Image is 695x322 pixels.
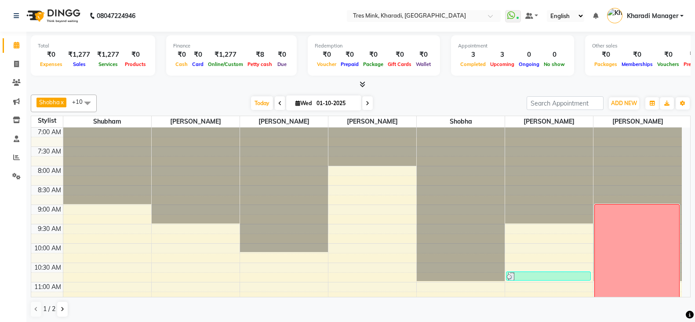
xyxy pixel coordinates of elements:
div: 9:00 AM [36,205,63,214]
div: ₹1,277 [206,50,245,60]
div: 7:00 AM [36,128,63,137]
span: Sales [71,61,88,67]
div: 0 [542,50,567,60]
b: 08047224946 [97,4,135,28]
span: No show [542,61,567,67]
div: ₹1,277 [94,50,123,60]
div: ₹0 [338,50,361,60]
span: Memberships [619,61,655,67]
div: 10:30 AM [33,263,63,272]
img: logo [22,4,83,28]
span: [PERSON_NAME] [152,116,240,127]
span: Wallet [414,61,433,67]
div: [PERSON_NAME], TK03, 10:45 AM-11:00 AM, Threading - Eyebrows (Women) [506,272,590,280]
span: Services [96,61,120,67]
span: Wed [293,100,314,106]
div: Redemption [315,42,433,50]
div: 0 [517,50,542,60]
div: 8:00 AM [36,166,63,176]
div: ₹0 [38,50,65,60]
span: Online/Custom [206,61,245,67]
span: Shubham [63,116,151,127]
span: ADD NEW [611,100,637,106]
span: Package [361,61,386,67]
div: ₹0 [173,50,190,60]
span: Petty cash [245,61,274,67]
span: Prepaid [338,61,361,67]
span: Expenses [38,61,65,67]
span: Kharadi Manager [627,11,678,21]
div: 8:30 AM [36,186,63,195]
span: 1 / 2 [43,304,55,314]
div: ₹0 [414,50,433,60]
div: ₹0 [361,50,386,60]
span: [PERSON_NAME] [240,116,328,127]
span: Shobha [417,116,505,127]
div: Stylist [31,116,63,125]
span: [PERSON_NAME] [328,116,416,127]
span: [PERSON_NAME] [505,116,593,127]
span: Ongoing [517,61,542,67]
div: 11:00 AM [33,282,63,292]
span: Voucher [315,61,338,67]
div: ₹0 [274,50,290,60]
div: 10:00 AM [33,244,63,253]
span: Due [275,61,289,67]
a: x [60,99,64,106]
span: [PERSON_NAME] [593,116,682,127]
div: ₹0 [655,50,681,60]
div: 3 [488,50,517,60]
div: Finance [173,42,290,50]
div: ₹0 [123,50,148,60]
input: 2025-10-01 [314,97,358,110]
div: ₹0 [592,50,619,60]
span: Packages [592,61,619,67]
span: Upcoming [488,61,517,67]
div: Appointment [458,42,567,50]
div: ₹0 [190,50,206,60]
div: ₹1,277 [65,50,94,60]
div: 3 [458,50,488,60]
span: Completed [458,61,488,67]
img: Kharadi Manager [607,8,622,23]
div: 7:30 AM [36,147,63,156]
span: Shobha [39,99,60,106]
div: ₹0 [619,50,655,60]
span: Vouchers [655,61,681,67]
div: ₹0 [315,50,338,60]
span: +10 [72,98,89,105]
div: Total [38,42,148,50]
button: ADD NEW [609,97,639,110]
input: Search Appointment [527,96,604,110]
span: Gift Cards [386,61,414,67]
span: Products [123,61,148,67]
div: ₹8 [245,50,274,60]
span: Today [251,96,273,110]
span: Cash [173,61,190,67]
span: Card [190,61,206,67]
div: ₹0 [386,50,414,60]
div: 9:30 AM [36,224,63,234]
